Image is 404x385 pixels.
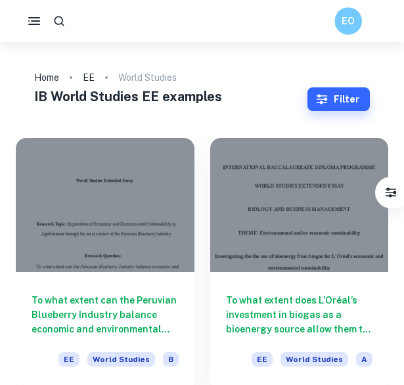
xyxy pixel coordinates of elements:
[226,293,373,336] h6: To what extent does L’Oréal’s investment in biogas as a bioenergy source allow them to maintain e...
[281,352,348,367] span: World Studies
[163,352,179,367] span: B
[378,179,404,206] button: Filter
[118,70,177,85] p: World Studies
[334,7,362,35] button: EO
[34,68,59,87] a: Home
[252,352,273,367] span: EE
[356,352,372,367] span: A
[340,14,356,29] h6: EO
[307,87,370,111] button: Filter
[58,352,79,367] span: EE
[83,68,95,87] a: EE
[32,293,179,336] h6: To what extent can the Peruvian Blueberry Industry balance economic and environmental sustainabil...
[34,87,307,106] h1: IB World Studies EE examples
[87,352,155,367] span: World Studies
